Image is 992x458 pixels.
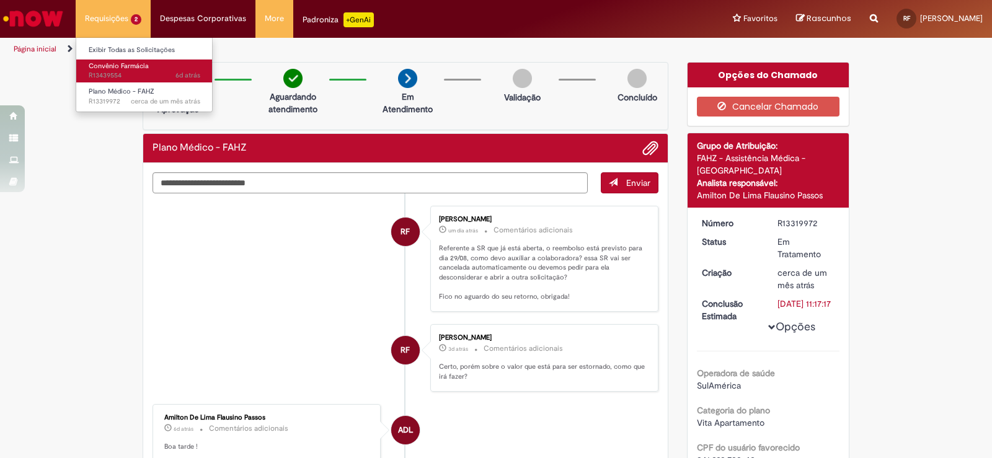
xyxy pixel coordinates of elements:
p: Concluído [618,91,657,103]
span: cerca de um mês atrás [131,97,200,106]
div: Grupo de Atribuição: [697,139,840,152]
time: 24/07/2025 11:17:14 [131,97,200,106]
span: 6d atrás [175,71,200,80]
p: Referente a SR que já está aberta, o reembolso está previsto para dia 29/08, como devo auxíliar a... [439,244,645,302]
span: um dia atrás [448,227,478,234]
b: Categoria do plano [697,405,770,416]
b: Operadora de saúde [697,368,775,379]
a: Aberto R13439554 : Convênio Farmácia [76,59,213,82]
button: Enviar [601,172,658,193]
div: Rafaela Franco [391,218,420,246]
span: 6d atrás [174,425,193,433]
time: 24/07/2025 11:17:12 [777,267,827,291]
div: 24/07/2025 11:17:12 [777,266,835,291]
a: Aberto R13319972 : Plano Médico - FAHZ [76,85,213,108]
span: Requisições [85,12,128,25]
small: Comentários adicionais [484,343,563,354]
p: +GenAi [343,12,374,27]
dt: Criação [693,266,769,279]
p: Aguardando atendimento [263,90,323,115]
div: [PERSON_NAME] [439,216,645,223]
p: Validação [504,91,541,103]
time: 25/08/2025 12:42:07 [448,345,468,353]
a: Página inicial [14,44,56,54]
p: Certo, porém sobre o valor que está para ser estornado, como que irá fazer? [439,362,645,381]
div: [DATE] 11:17:17 [777,297,835,310]
img: img-circle-grey.png [627,69,647,88]
a: Exibir Todas as Solicitações [76,43,213,57]
div: Amilton De Lima Flausino Passos [697,189,840,201]
textarea: Digite sua mensagem aqui... [153,172,588,193]
img: ServiceNow [1,6,65,31]
time: 22/08/2025 15:21:46 [174,425,193,433]
button: Adicionar anexos [642,140,658,156]
span: More [265,12,284,25]
div: Opções do Chamado [688,63,849,87]
dt: Status [693,236,769,248]
img: arrow-next.png [398,69,417,88]
a: Rascunhos [796,13,851,25]
span: cerca de um mês atrás [777,267,827,291]
p: Em Atendimento [378,90,438,115]
div: Amilton De Lima Flausino Passos [391,416,420,444]
dt: Conclusão Estimada [693,297,769,322]
span: RF [401,217,410,247]
div: Analista responsável: [697,177,840,189]
span: Plano Médico - FAHZ [89,87,154,96]
div: Rafaela Franco [391,336,420,364]
img: img-circle-grey.png [513,69,532,88]
div: R13319972 [777,217,835,229]
dt: Número [693,217,769,229]
span: R13439554 [89,71,200,81]
h2: Plano Médico - FAHZ Histórico de tíquete [153,143,247,154]
span: ADL [398,415,413,445]
ul: Trilhas de página [9,38,652,61]
small: Comentários adicionais [494,225,573,236]
div: FAHZ - Assistência Médica - [GEOGRAPHIC_DATA] [697,152,840,177]
time: 22/08/2025 11:48:53 [175,71,200,80]
button: Cancelar Chamado [697,97,840,117]
span: Rascunhos [807,12,851,24]
span: SulAmérica [697,380,741,391]
span: Despesas Corporativas [160,12,246,25]
div: Em Tratamento [777,236,835,260]
span: Convênio Farmácia [89,61,149,71]
ul: Requisições [76,37,213,112]
small: Comentários adicionais [209,423,288,434]
span: Favoritos [743,12,777,25]
span: 3d atrás [448,345,468,353]
span: [PERSON_NAME] [920,13,983,24]
span: 2 [131,14,141,25]
img: check-circle-green.png [283,69,303,88]
span: RF [401,335,410,365]
time: 27/08/2025 08:42:16 [448,227,478,234]
div: Padroniza [303,12,374,27]
div: [PERSON_NAME] [439,334,645,341]
span: RF [903,14,910,22]
b: CPF do usuário favorecido [697,442,800,453]
span: Vita Apartamento [697,417,764,428]
span: Enviar [626,177,650,188]
span: R13319972 [89,97,200,107]
div: Amilton De Lima Flausino Passos [164,414,371,421]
